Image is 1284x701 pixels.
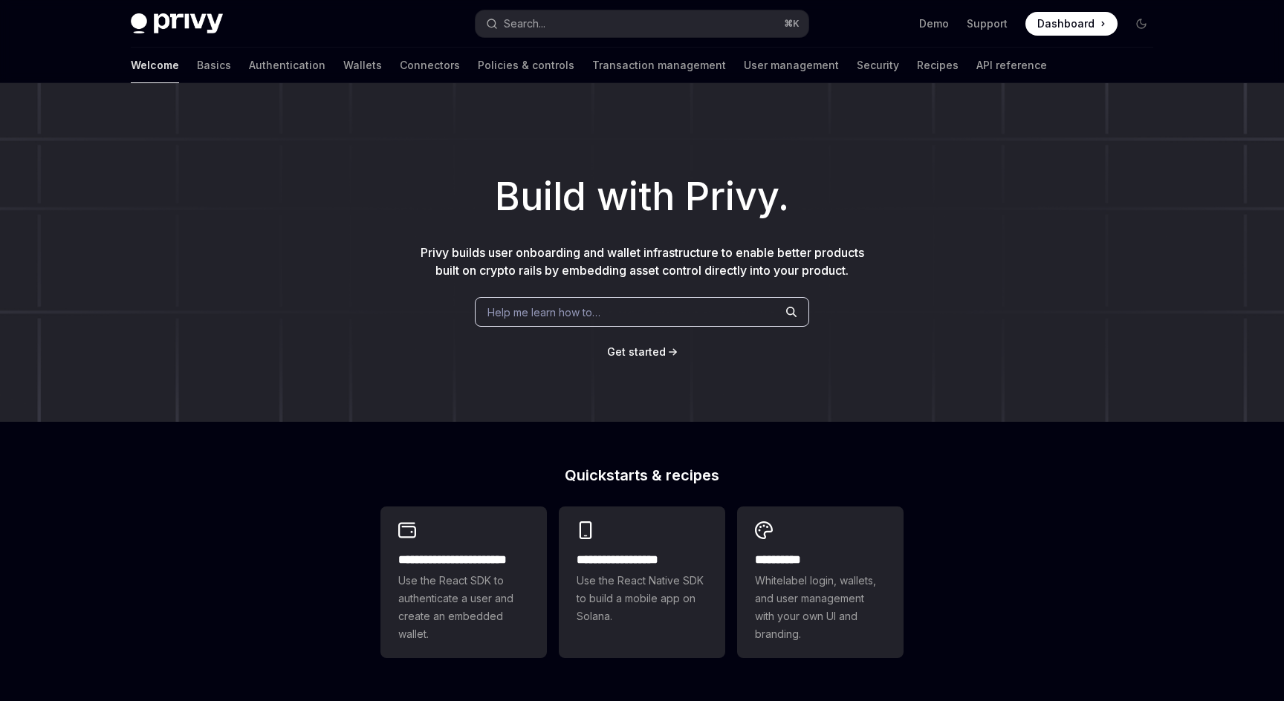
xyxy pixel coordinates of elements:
[131,48,179,83] a: Welcome
[1129,12,1153,36] button: Toggle dark mode
[737,506,904,658] a: **** *****Whitelabel login, wallets, and user management with your own UI and branding.
[559,506,725,658] a: **** **** **** ***Use the React Native SDK to build a mobile app on Solana.
[421,245,864,278] span: Privy builds user onboarding and wallet infrastructure to enable better products built on crypto ...
[504,15,545,33] div: Search...
[577,572,707,625] span: Use the React Native SDK to build a mobile app on Solana.
[380,468,904,483] h2: Quickstarts & recipes
[592,48,726,83] a: Transaction management
[400,48,460,83] a: Connectors
[784,18,800,30] span: ⌘ K
[976,48,1047,83] a: API reference
[919,16,949,31] a: Demo
[476,10,808,37] button: Search...⌘K
[607,345,666,358] span: Get started
[1037,16,1095,31] span: Dashboard
[917,48,959,83] a: Recipes
[343,48,382,83] a: Wallets
[131,13,223,34] img: dark logo
[398,572,529,643] span: Use the React SDK to authenticate a user and create an embedded wallet.
[24,168,1260,226] h1: Build with Privy.
[197,48,231,83] a: Basics
[607,345,666,359] a: Get started
[755,572,886,643] span: Whitelabel login, wallets, and user management with your own UI and branding.
[487,304,600,320] span: Help me learn how to…
[744,48,839,83] a: User management
[857,48,899,83] a: Security
[478,48,574,83] a: Policies & controls
[249,48,325,83] a: Authentication
[967,16,1008,31] a: Support
[1025,12,1118,36] a: Dashboard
